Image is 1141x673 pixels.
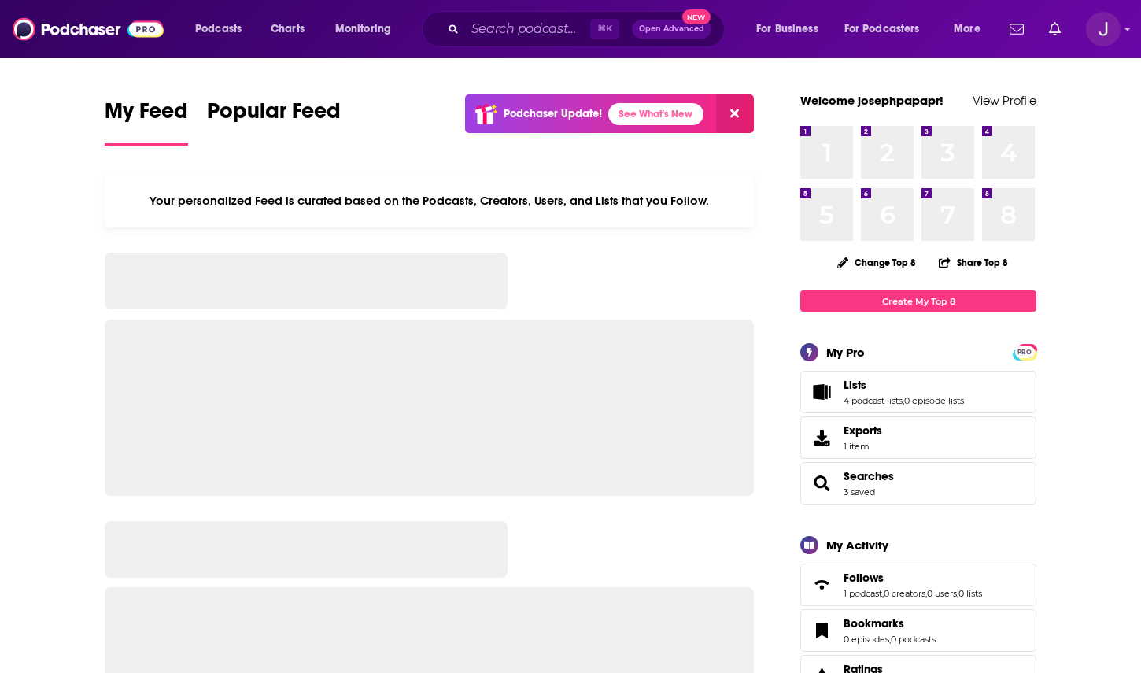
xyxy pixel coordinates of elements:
a: 0 lists [958,588,982,599]
span: My Feed [105,98,188,134]
a: See What's New [608,103,703,125]
a: Bookmarks [806,619,837,642]
a: Follows [806,574,837,596]
button: open menu [745,17,838,42]
span: Charts [271,18,305,40]
span: Lists [800,371,1036,413]
a: 0 episodes [844,634,889,645]
span: For Business [756,18,818,40]
span: More [954,18,980,40]
div: My Pro [826,345,865,360]
a: View Profile [973,93,1036,108]
span: Exports [844,423,882,438]
span: Popular Feed [207,98,341,134]
span: Exports [806,427,837,449]
div: My Activity [826,538,888,553]
img: User Profile [1086,12,1121,46]
a: 1 podcast [844,588,882,599]
span: Bookmarks [844,616,904,630]
button: open menu [184,17,262,42]
button: open menu [324,17,412,42]
a: Searches [844,469,894,483]
button: open menu [943,17,1000,42]
span: Monitoring [335,18,391,40]
a: 3 saved [844,486,875,497]
button: Share Top 8 [938,247,1009,278]
a: 4 podcast lists [844,395,903,406]
span: New [682,9,711,24]
span: 1 item [844,441,882,452]
a: Show notifications dropdown [1043,16,1067,43]
span: PRO [1015,346,1034,358]
span: , [903,395,904,406]
a: PRO [1015,346,1034,357]
a: Lists [844,378,964,392]
a: Bookmarks [844,616,936,630]
a: Searches [806,472,837,494]
span: For Podcasters [844,18,920,40]
button: Show profile menu [1086,12,1121,46]
a: 0 episode lists [904,395,964,406]
button: Open AdvancedNew [632,20,711,39]
span: Follows [844,571,884,585]
input: Search podcasts, credits, & more... [465,17,590,42]
a: Charts [260,17,314,42]
a: Welcome josephpapapr! [800,93,943,108]
a: 0 podcasts [891,634,936,645]
div: Your personalized Feed is curated based on the Podcasts, Creators, Users, and Lists that you Follow. [105,174,754,227]
a: Lists [806,381,837,403]
span: Searches [800,462,1036,505]
p: Podchaser Update! [504,107,602,120]
a: Show notifications dropdown [1003,16,1030,43]
a: Create My Top 8 [800,290,1036,312]
a: Popular Feed [207,98,341,146]
span: Open Advanced [639,25,704,33]
span: , [882,588,884,599]
a: Exports [800,416,1036,459]
a: Follows [844,571,982,585]
span: Logged in as josephpapapr [1086,12,1121,46]
div: Search podcasts, credits, & more... [437,11,740,47]
a: My Feed [105,98,188,146]
span: Follows [800,564,1036,606]
a: 0 users [927,588,957,599]
a: 0 creators [884,588,925,599]
span: , [957,588,958,599]
span: Lists [844,378,866,392]
span: Podcasts [195,18,242,40]
img: Podchaser - Follow, Share and Rate Podcasts [13,14,164,44]
span: , [925,588,927,599]
button: open menu [834,17,943,42]
button: Change Top 8 [828,253,925,272]
span: Bookmarks [800,609,1036,652]
span: ⌘ K [590,19,619,39]
span: , [889,634,891,645]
